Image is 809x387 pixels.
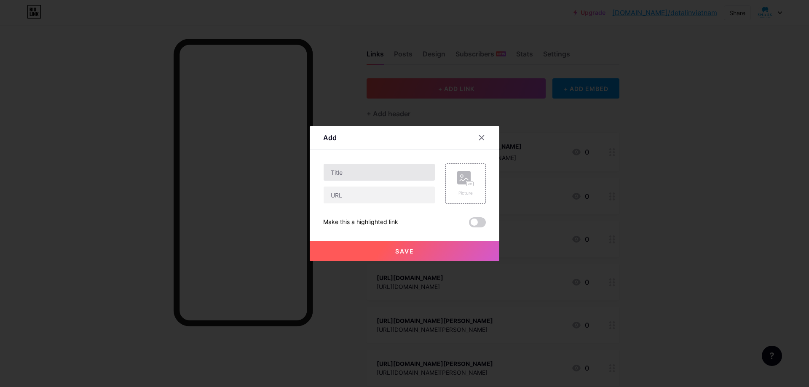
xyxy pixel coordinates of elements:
div: Make this a highlighted link [323,217,398,227]
div: Add [323,133,337,143]
input: Title [324,164,435,181]
button: Save [310,241,499,261]
span: Save [395,248,414,255]
div: Picture [457,190,474,196]
input: URL [324,187,435,203]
